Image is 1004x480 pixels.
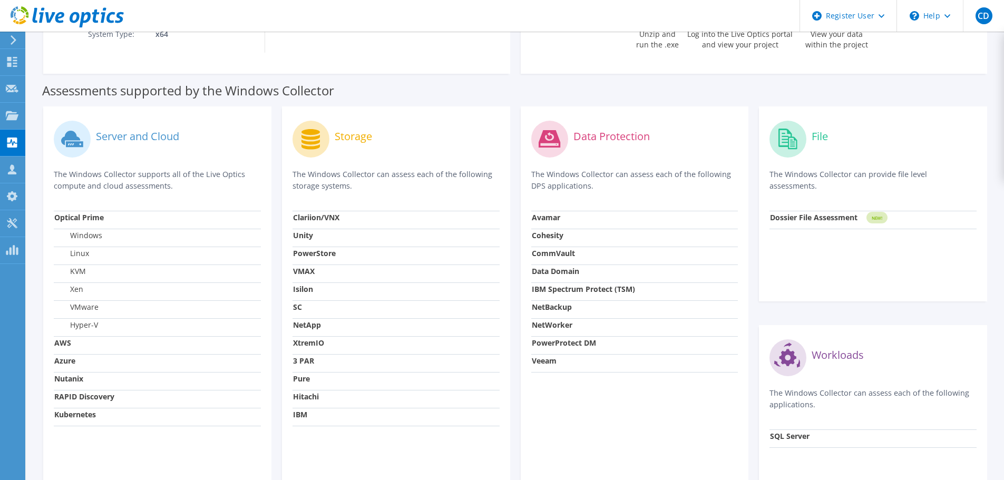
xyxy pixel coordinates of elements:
strong: PowerProtect DM [532,338,596,348]
strong: SQL Server [770,431,810,441]
label: Workloads [812,350,864,360]
strong: VMAX [293,266,315,276]
strong: Nutanix [54,374,83,384]
label: Xen [54,284,83,295]
td: x64 [148,27,222,41]
strong: XtremIO [293,338,324,348]
strong: Pure [293,374,310,384]
label: KVM [54,266,86,277]
strong: Clariion/VNX [293,212,339,222]
strong: PowerStore [293,248,336,258]
label: Log into the Live Optics portal and view your project [687,26,793,50]
p: The Windows Collector can provide file level assessments. [769,169,977,192]
strong: AWS [54,338,71,348]
strong: IBM Spectrum Protect (TSM) [532,284,635,294]
svg: \n [910,11,919,21]
p: The Windows Collector can assess each of the following applications. [769,387,977,410]
strong: Optical Prime [54,212,104,222]
strong: 3 PAR [293,356,314,366]
strong: Unity [293,230,313,240]
label: Assessments supported by the Windows Collector [42,85,334,96]
strong: CommVault [532,248,575,258]
strong: IBM [293,409,307,419]
strong: Avamar [532,212,560,222]
tspan: NEW! [872,215,882,221]
strong: Veeam [532,356,557,366]
p: The Windows Collector can assess each of the following DPS applications. [531,169,738,192]
strong: Cohesity [532,230,563,240]
strong: Dossier File Assessment [770,212,857,222]
strong: NetBackup [532,302,572,312]
label: File [812,131,828,142]
p: The Windows Collector supports all of the Live Optics compute and cloud assessments. [54,169,261,192]
label: Server and Cloud [96,131,179,142]
strong: RAPID Discovery [54,391,114,401]
strong: Data Domain [532,266,579,276]
label: View your data within the project [798,26,874,50]
label: Linux [54,248,89,259]
strong: SC [293,302,302,312]
label: Windows [54,230,102,241]
strong: Azure [54,356,75,366]
strong: Hitachi [293,391,319,401]
strong: Kubernetes [54,409,96,419]
label: Data Protection [573,131,650,142]
label: Unzip and run the .exe [633,26,681,50]
span: CD [976,7,992,24]
strong: NetWorker [532,320,572,330]
strong: NetApp [293,320,321,330]
strong: Isilon [293,284,313,294]
label: Storage [335,131,372,142]
label: Hyper-V [54,320,98,330]
p: The Windows Collector can assess each of the following storage systems. [293,169,500,192]
label: VMware [54,302,99,312]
